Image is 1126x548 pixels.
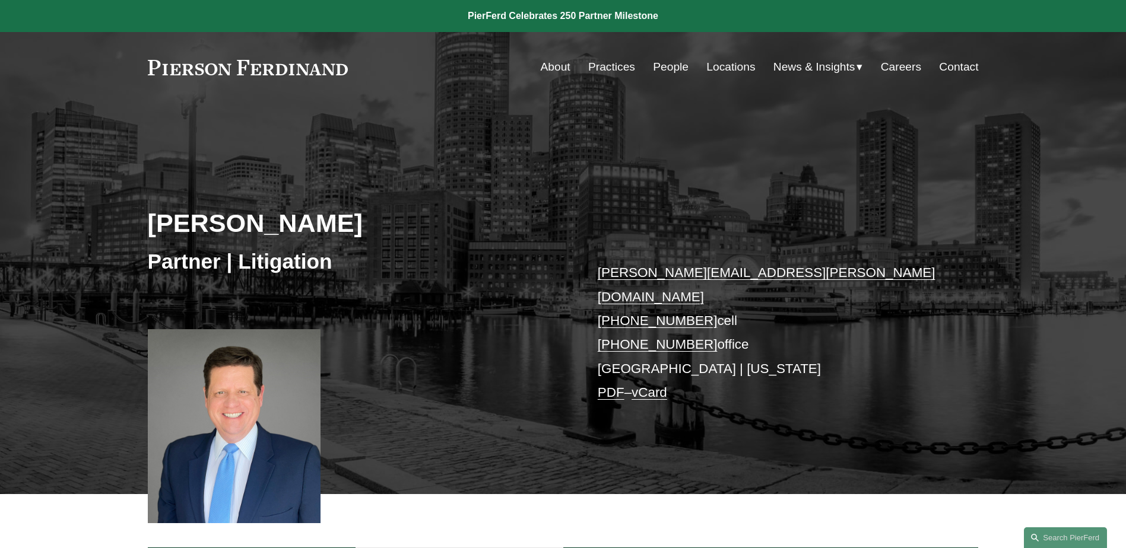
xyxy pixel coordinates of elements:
a: PDF [598,385,624,400]
a: vCard [632,385,667,400]
a: [PERSON_NAME][EMAIL_ADDRESS][PERSON_NAME][DOMAIN_NAME] [598,265,935,304]
a: About [541,56,570,78]
a: [PHONE_NUMBER] [598,313,718,328]
a: Search this site [1024,527,1107,548]
a: folder dropdown [773,56,863,78]
a: Careers [881,56,921,78]
span: News & Insights [773,57,855,78]
a: Contact [939,56,978,78]
h3: Partner | Litigation [148,248,563,275]
a: [PHONE_NUMBER] [598,337,718,352]
a: People [653,56,689,78]
a: Practices [588,56,635,78]
h2: [PERSON_NAME] [148,208,563,238]
a: Locations [706,56,755,78]
p: cell office [GEOGRAPHIC_DATA] | [US_STATE] – [598,261,944,404]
